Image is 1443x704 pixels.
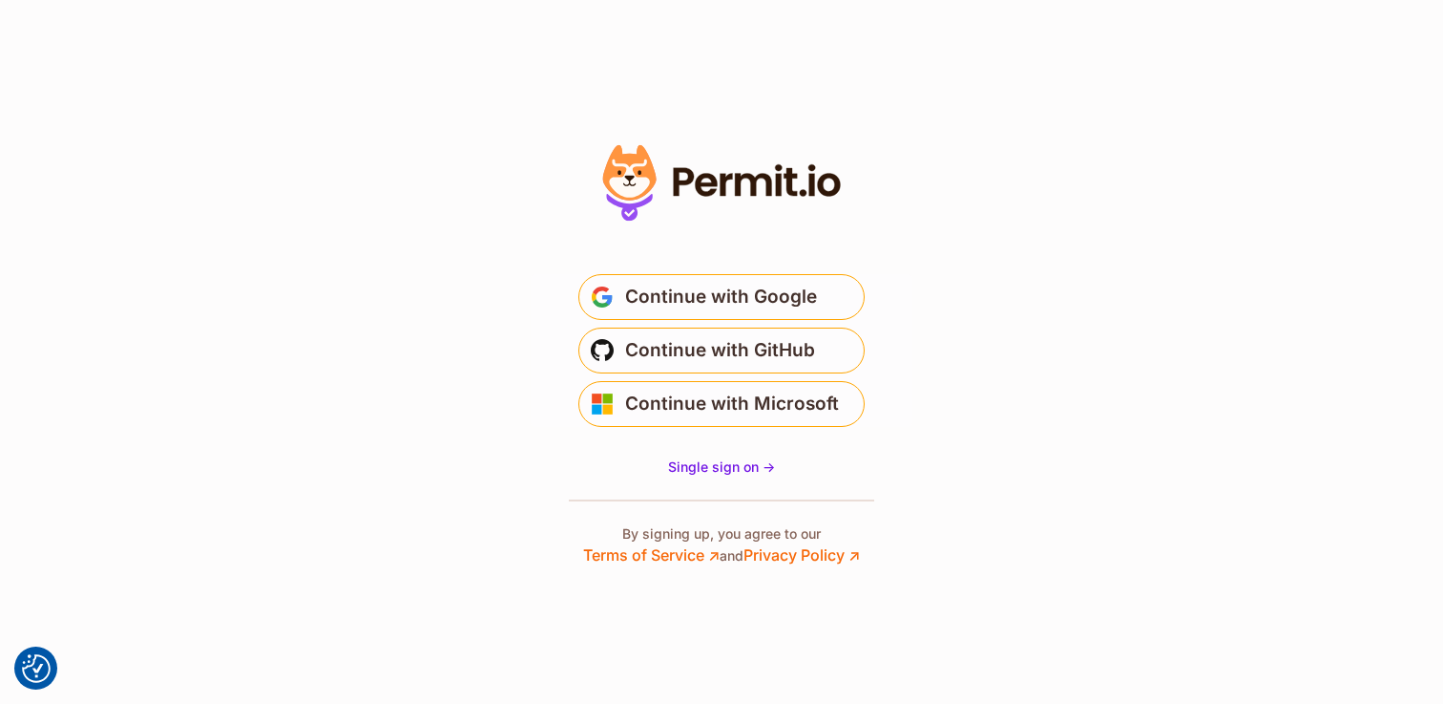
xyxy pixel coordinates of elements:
[583,524,860,566] p: By signing up, you agree to our and
[625,282,817,312] span: Continue with Google
[22,654,51,683] button: Consent Preferences
[743,545,860,565] a: Privacy Policy ↗
[578,328,865,373] button: Continue with GitHub
[578,381,865,427] button: Continue with Microsoft
[22,654,51,683] img: Revisit consent button
[583,545,720,565] a: Terms of Service ↗
[625,389,839,419] span: Continue with Microsoft
[668,459,775,475] span: Single sign on ->
[668,458,775,477] a: Single sign on ->
[625,335,815,366] span: Continue with GitHub
[578,274,865,320] button: Continue with Google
